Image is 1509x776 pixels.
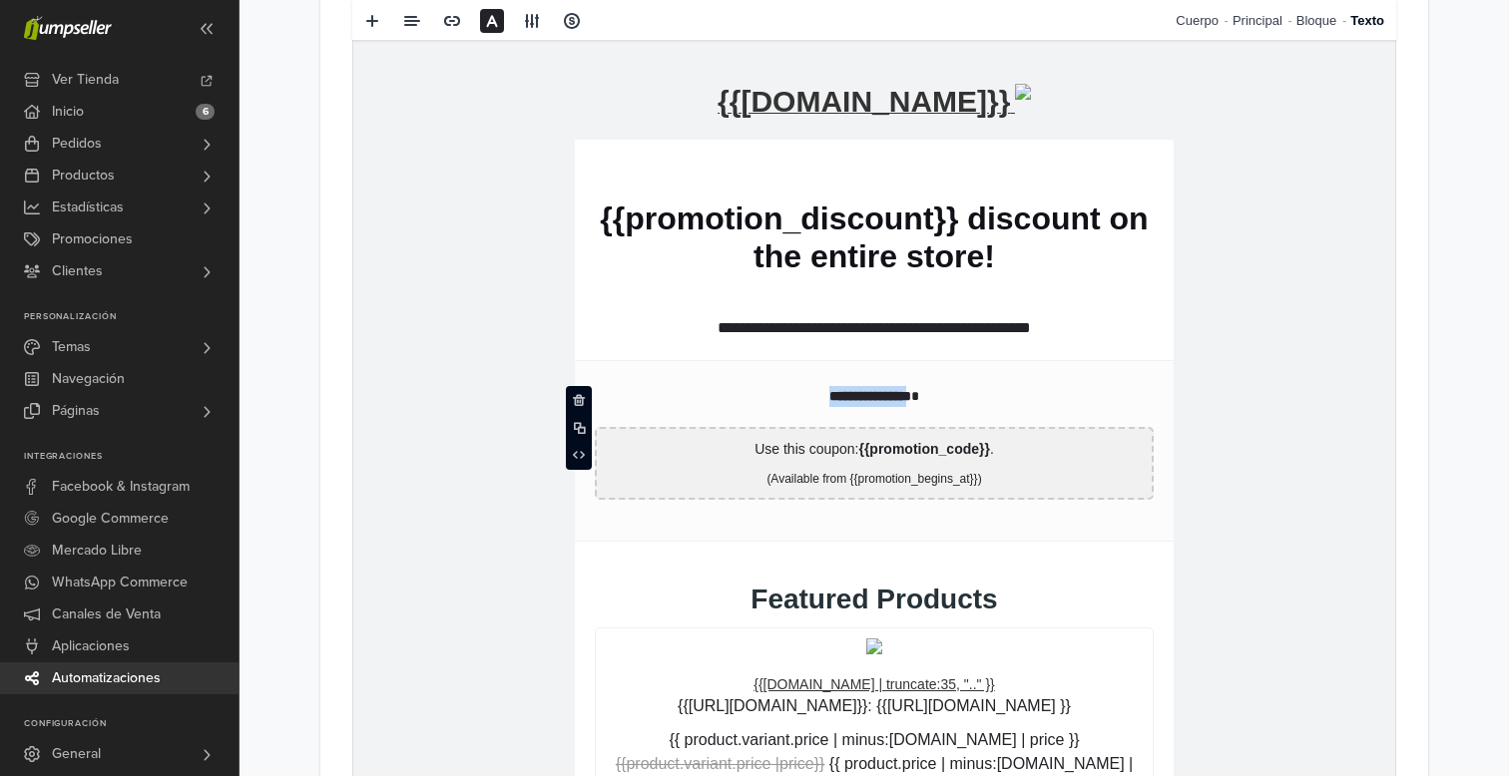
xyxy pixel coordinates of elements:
[52,192,124,223] span: Estadísticas
[52,160,115,192] span: Productos
[262,731,472,748] s: {{product.variant.price |price}}
[52,223,133,255] span: Promociones
[364,61,657,94] re-text: {{[DOMAIN_NAME]}}
[52,738,101,770] span: General
[52,535,142,567] span: Mercado Libre
[24,718,239,730] p: Configuración
[52,64,119,96] span: Ver Tienda
[52,503,169,535] span: Google Commerce
[196,104,215,120] span: 6
[52,96,84,128] span: Inicio
[24,311,239,323] p: Personalización
[52,128,102,160] span: Pedidos
[505,417,636,433] strong: {{promotion_code}}
[400,652,642,668] a: {{[DOMAIN_NAME] | truncate:35, ".." }}
[364,74,678,91] a: {{[DOMAIN_NAME]}}
[253,415,788,436] p: Use this coupon: .
[662,60,678,76] img: %7B%7B%20store.logo%20%7D%7D
[52,395,100,427] span: Páginas
[253,446,788,464] p: (Available from {{promotion_begins_at}})
[52,567,188,598] span: WhatsApp Commerce
[513,614,529,630] img: {{ product.name | escape }}
[52,363,125,395] span: Navegación
[52,471,190,503] span: Facebook & Instagram
[24,451,239,463] p: Integraciones
[52,630,130,662] span: Aplicaciones
[242,176,800,252] p: {{promotion_discount}} discount on the entire store!
[243,670,799,694] p: {{[URL][DOMAIN_NAME]}}: {{[URL][DOMAIN_NAME] }}
[52,255,103,287] span: Clientes
[242,558,800,593] p: Featured Products
[52,331,91,363] span: Temas
[348,755,510,772] s: {{product.price | price}}
[52,662,161,694] span: Automatizaciones
[52,598,161,630] span: Canales de Venta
